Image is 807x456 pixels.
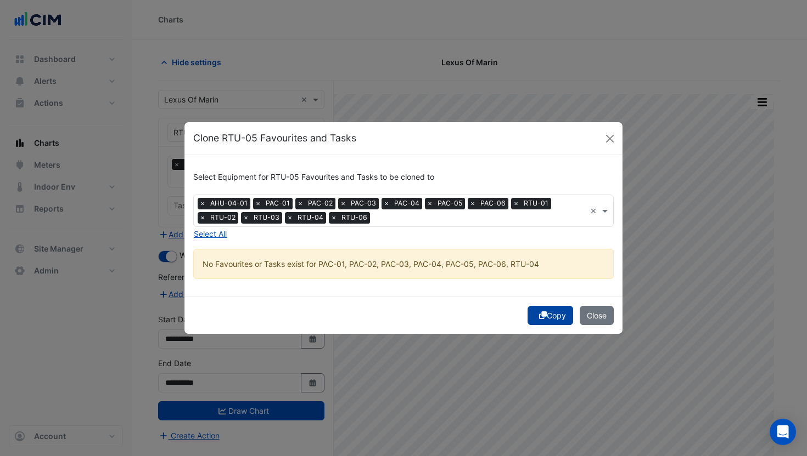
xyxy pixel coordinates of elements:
span: × [198,198,208,209]
span: AHU-04-01 [208,198,250,209]
span: PAC-01 [263,198,293,209]
span: Clear [590,205,599,216]
ngb-alert: No Favourites or Tasks exist for PAC-01, PAC-02, PAC-03, PAC-04, PAC-05, PAC-06, RTU-04 [193,249,614,279]
span: RTU-06 [339,212,370,223]
span: × [253,198,263,209]
button: Copy [528,306,573,325]
span: RTU-04 [295,212,326,223]
span: PAC-02 [305,198,335,209]
span: × [198,212,208,223]
span: × [511,198,521,209]
span: × [382,198,391,209]
button: Close [602,130,618,147]
h5: Clone RTU-05 Favourites and Tasks [193,131,356,145]
span: PAC-04 [391,198,422,209]
span: × [329,212,339,223]
button: Select All [193,227,227,240]
span: RTU-03 [251,212,282,223]
span: RTU-01 [521,198,551,209]
span: × [285,212,295,223]
span: × [468,198,478,209]
span: × [241,212,251,223]
span: × [295,198,305,209]
span: PAC-06 [478,198,508,209]
div: Open Intercom Messenger [770,419,796,445]
span: × [425,198,435,209]
span: PAC-05 [435,198,465,209]
button: Close [580,306,614,325]
h6: Select Equipment for RTU-05 Favourites and Tasks to be cloned to [193,173,614,182]
span: RTU-02 [208,212,238,223]
span: × [338,198,348,209]
span: PAC-03 [348,198,379,209]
